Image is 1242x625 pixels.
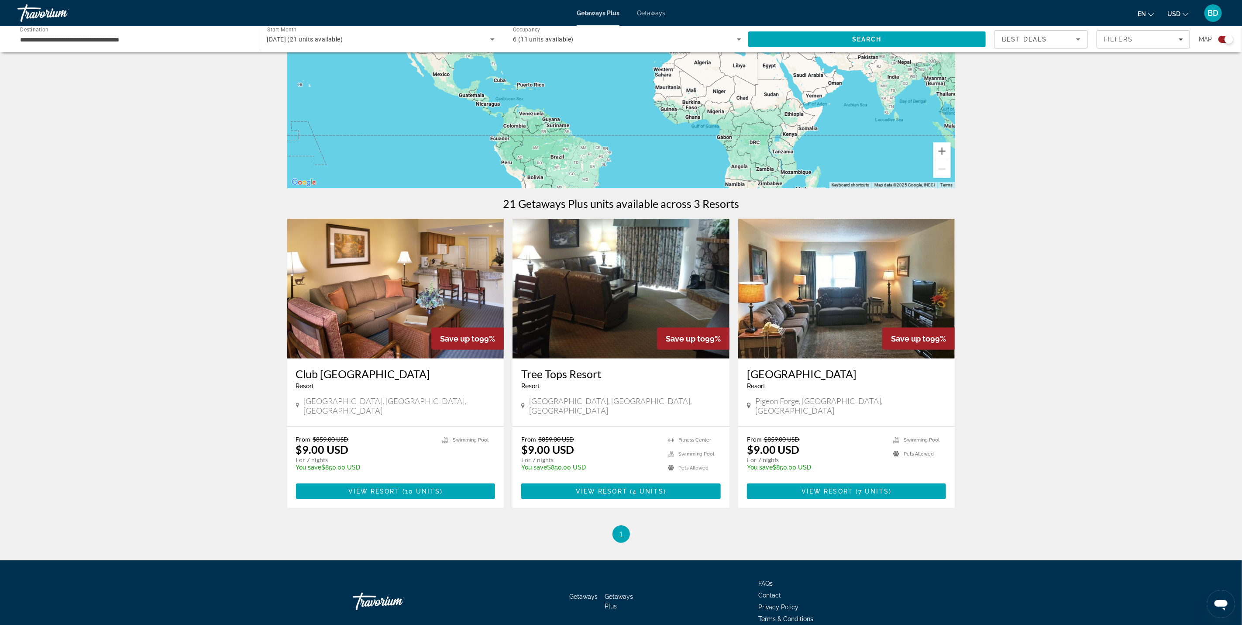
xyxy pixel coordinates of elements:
span: 4 units [633,488,664,495]
mat-select: Sort by [1002,34,1080,45]
span: Swimming Pool [904,437,939,443]
span: ( ) [627,488,666,495]
a: Terms & Conditions [759,615,814,622]
a: Tree Tops Resort [513,219,729,359]
span: View Resort [348,488,400,495]
span: ( ) [853,488,891,495]
span: From [521,435,536,443]
p: For 7 nights [521,456,659,464]
span: From [296,435,311,443]
button: Change language [1138,7,1154,20]
a: FAQs [759,580,773,587]
button: Filters [1097,30,1190,48]
img: Google [289,177,318,188]
span: $859.00 USD [538,435,574,443]
span: ( ) [400,488,443,495]
span: Save up to [891,334,930,343]
a: Getaways [637,10,665,17]
span: You save [521,464,547,471]
button: Search [748,31,986,47]
button: View Resort(10 units) [296,483,495,499]
div: 99% [657,328,729,350]
span: Occupancy [513,27,540,33]
span: Swimming Pool [678,451,714,457]
nav: Pagination [287,525,955,543]
button: View Resort(4 units) [521,483,721,499]
img: Club Wyndham Smoky Mountains [287,219,504,359]
span: [DATE] (21 units available) [267,36,343,43]
span: USD [1167,10,1180,17]
p: $850.00 USD [296,464,434,471]
button: Change currency [1167,7,1189,20]
span: Filters [1104,36,1133,43]
span: Pigeon Forge, [GEOGRAPHIC_DATA], [GEOGRAPHIC_DATA] [755,396,946,415]
a: Club [GEOGRAPHIC_DATA] [296,367,495,380]
span: View Resort [576,488,627,495]
button: Zoom in [933,142,951,160]
span: [GEOGRAPHIC_DATA], [GEOGRAPHIC_DATA], [GEOGRAPHIC_DATA] [303,396,495,415]
span: 10 units [405,488,440,495]
h1: 21 Getaways Plus units available across 3 Resorts [503,197,739,210]
span: Destination [20,27,48,33]
button: Zoom out [933,160,951,178]
button: View Resort(7 units) [747,483,946,499]
span: Map data ©2025 Google, INEGI [874,183,935,187]
span: 6 (11 units available) [513,36,574,43]
span: Save up to [666,334,705,343]
span: [GEOGRAPHIC_DATA], [GEOGRAPHIC_DATA], [GEOGRAPHIC_DATA] [529,396,721,415]
span: en [1138,10,1146,17]
a: [GEOGRAPHIC_DATA] [747,367,946,380]
span: Resort [296,383,314,390]
button: Keyboard shortcuts [832,182,869,188]
img: Oakmont Resort [738,219,955,359]
p: For 7 nights [296,456,434,464]
a: Travorium [17,2,105,24]
span: You save [296,464,322,471]
span: Start Month [267,27,296,33]
span: Resort [521,383,540,390]
input: Select destination [20,35,248,45]
span: Map [1199,33,1212,45]
span: BD [1208,9,1219,17]
a: Contact [759,592,781,599]
span: Fitness Center [678,437,711,443]
span: $859.00 USD [313,435,349,443]
span: Pets Allowed [678,465,709,471]
p: $850.00 USD [521,464,659,471]
span: 1 [619,529,623,539]
span: 7 units [858,488,889,495]
p: $850.00 USD [747,464,885,471]
p: $9.00 USD [296,443,349,456]
a: Getaways Plus [605,593,633,610]
span: From [747,435,762,443]
a: Getaways Plus [577,10,619,17]
div: 99% [431,328,504,350]
span: Pets Allowed [904,451,934,457]
p: For 7 nights [747,456,885,464]
a: Tree Tops Resort [521,367,721,380]
a: Open this area in Google Maps (opens a new window) [289,177,318,188]
a: Getaways [569,593,598,600]
a: Go Home [353,588,440,615]
span: View Resort [802,488,853,495]
button: User Menu [1202,4,1225,22]
a: Terms (opens in new tab) [940,183,953,187]
span: Best Deals [1002,36,1047,43]
iframe: Button to launch messaging window [1207,590,1235,618]
span: Swimming Pool [453,437,489,443]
